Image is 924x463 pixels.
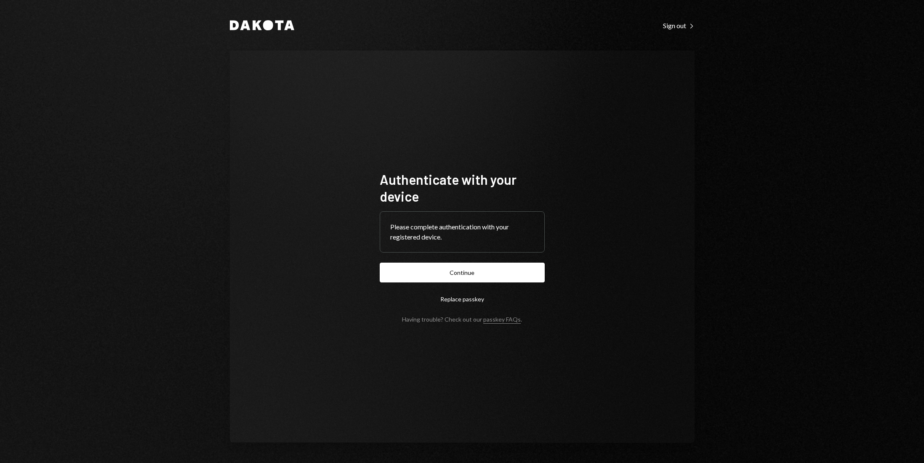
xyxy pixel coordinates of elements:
[380,171,545,205] h1: Authenticate with your device
[663,21,695,30] a: Sign out
[483,316,521,324] a: passkey FAQs
[380,263,545,282] button: Continue
[380,289,545,309] button: Replace passkey
[390,222,534,242] div: Please complete authentication with your registered device.
[402,316,522,323] div: Having trouble? Check out our .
